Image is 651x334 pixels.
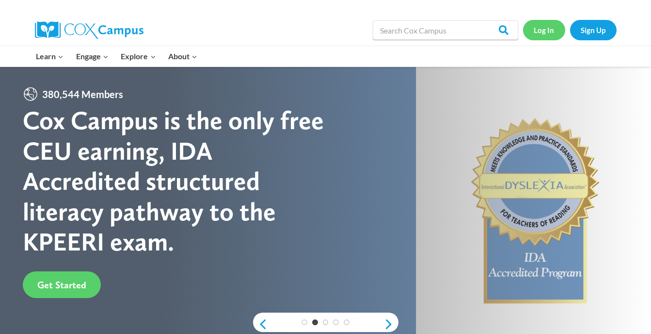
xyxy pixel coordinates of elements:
[523,20,617,40] nav: Secondary Navigation
[384,318,398,330] a: next
[115,46,162,67] button: Child menu of Explore
[333,319,339,325] a: 4
[253,315,398,334] div: content slider buttons
[323,319,329,325] a: 3
[373,20,518,40] input: Search Cox Campus
[37,279,86,291] span: Get Started
[23,105,326,257] div: Cox Campus is the only free CEU earning, IDA Accredited structured literacy pathway to the KPEERI...
[30,46,204,67] nav: Primary Navigation
[253,318,268,330] a: previous
[162,46,204,67] button: Child menu of About
[38,86,127,102] span: 380,544 Members
[30,46,70,67] button: Child menu of Learn
[23,271,101,298] a: Get Started
[570,20,617,40] a: Sign Up
[344,319,349,325] a: 5
[302,319,307,325] a: 1
[70,46,115,67] button: Child menu of Engage
[312,319,318,325] a: 2
[35,21,143,39] img: Cox Campus
[523,20,565,40] a: Log In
